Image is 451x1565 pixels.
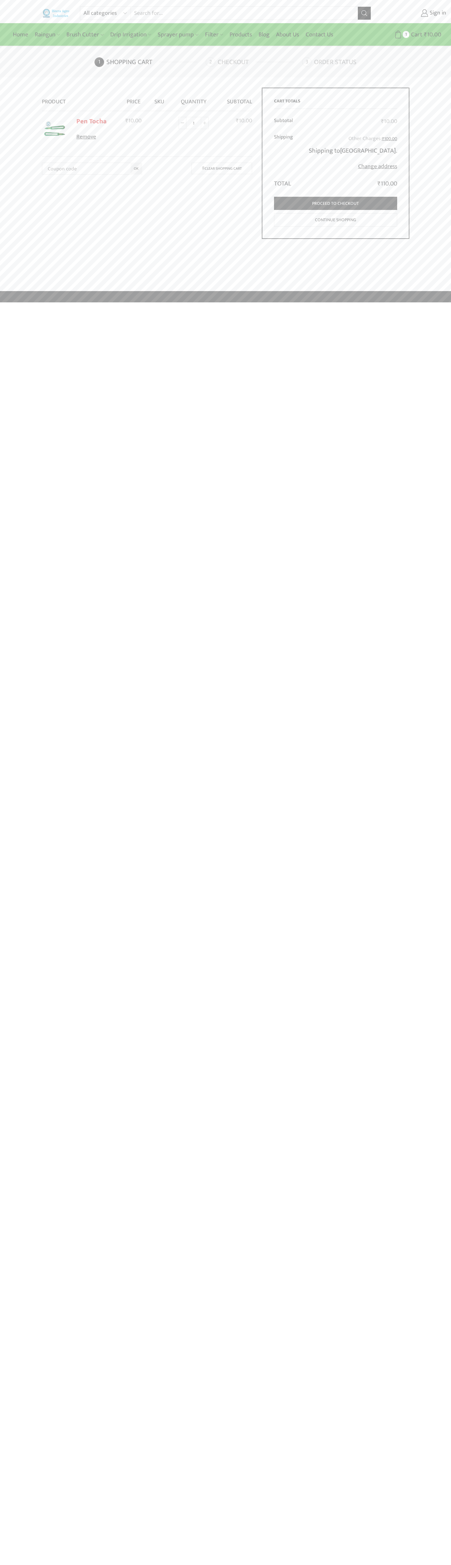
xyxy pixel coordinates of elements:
input: Search for... [131,7,358,20]
th: Product [42,88,119,111]
h2: Cart totals [274,99,397,109]
a: About Us [273,27,302,42]
bdi: 10.00 [424,30,441,40]
bdi: 110.00 [377,178,397,189]
bdi: 100.00 [382,135,397,142]
span: Sign in [428,9,446,17]
th: Quantity [171,88,217,111]
bdi: 10.00 [381,117,397,126]
a: Raingun [32,27,63,42]
a: Drip Irrigation [107,27,154,42]
a: Filter [202,27,226,42]
a: Home [10,27,32,42]
a: Pen Tocha [76,116,107,127]
span: ₹ [236,116,239,126]
span: Cart [409,30,422,39]
label: Other Charges: [348,134,397,143]
a: Continue shopping [274,213,397,227]
a: Clear shopping cart [191,163,252,174]
th: SKU [148,88,170,111]
span: ₹ [381,117,384,126]
input: OK [131,163,142,175]
a: Sign in [381,7,446,19]
button: Search button [358,7,371,20]
a: Brush Cutter [63,27,107,42]
th: Total [274,175,298,189]
th: Subtotal [274,113,298,130]
span: ₹ [125,116,128,126]
input: Product quantity [186,117,201,129]
a: 1 Cart ₹10.00 [377,29,441,41]
th: Subtotal [217,88,252,111]
span: ₹ [424,30,427,40]
a: Checkout [206,57,300,67]
bdi: 10.00 [236,116,252,126]
a: Products [226,27,255,42]
input: Coupon code [42,163,142,175]
a: Change address [358,162,397,171]
strong: [GEOGRAPHIC_DATA] [340,145,396,156]
a: Sprayer pump [154,27,201,42]
bdi: 10.00 [125,116,142,126]
a: Proceed to checkout [274,197,397,210]
th: Price [119,88,148,111]
span: ₹ [377,178,381,189]
a: Blog [255,27,273,42]
a: Contact Us [302,27,337,42]
img: PEN TOCHA [42,118,68,144]
span: 1 [403,31,409,38]
th: Shipping [274,130,298,175]
p: Shipping to . [302,146,397,156]
a: Remove [76,133,115,141]
span: ₹ [382,135,384,142]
